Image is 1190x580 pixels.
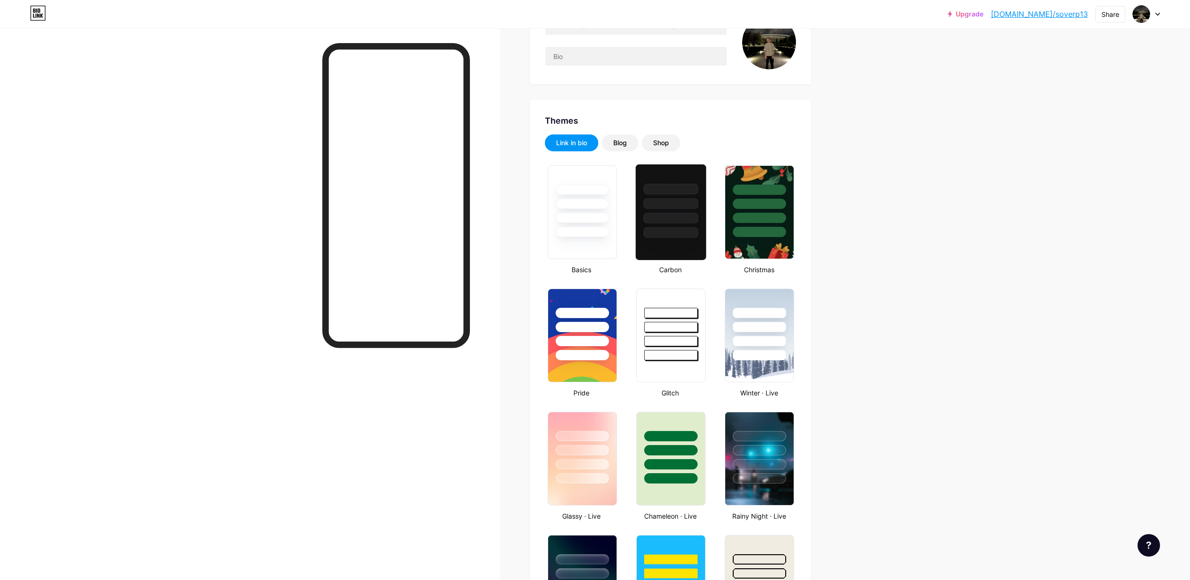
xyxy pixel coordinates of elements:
[1132,5,1150,23] img: Ilya Elchaninov
[653,138,669,148] div: Shop
[545,511,618,521] div: Glassy · Live
[545,265,618,275] div: Basics
[633,388,707,398] div: Glitch
[613,138,627,148] div: Blog
[633,511,707,521] div: Chameleon · Live
[742,15,796,69] img: Ilya Elchaninov
[545,388,618,398] div: Pride
[722,511,796,521] div: Rainy Night · Live
[545,47,727,66] input: Bio
[633,265,707,275] div: Carbon
[556,138,587,148] div: Link in bio
[722,388,796,398] div: Winter · Live
[722,265,796,275] div: Christmas
[1101,9,1119,19] div: Share
[991,8,1088,20] a: [DOMAIN_NAME]/soverp13
[948,10,983,18] a: Upgrade
[545,114,796,127] div: Themes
